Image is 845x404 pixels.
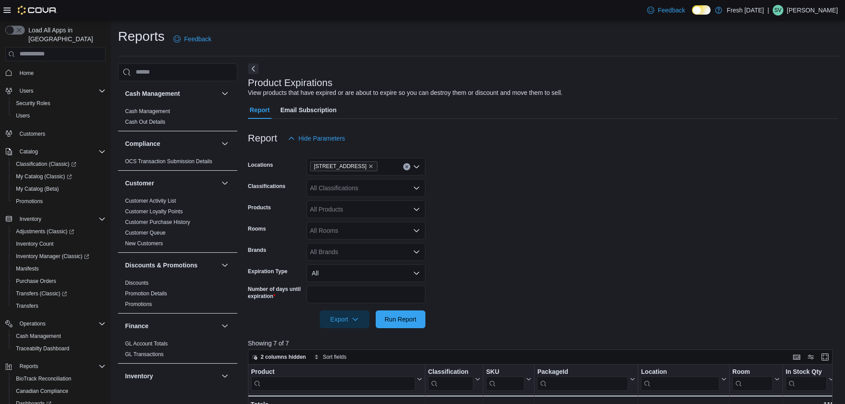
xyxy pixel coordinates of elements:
[12,110,33,121] a: Users
[12,331,64,341] a: Cash Management
[12,159,80,169] a: Classification (Classic)
[16,161,76,168] span: Classification (Classic)
[118,196,237,252] div: Customer
[413,206,420,213] button: Open list of options
[727,5,764,16] p: Fresh [DATE]
[125,158,212,165] span: OCS Transaction Submission Details
[9,300,109,312] button: Transfers
[773,5,783,16] div: Steve Volz
[2,145,109,158] button: Catalog
[537,368,628,376] div: PackageId
[220,88,230,99] button: Cash Management
[2,67,109,79] button: Home
[170,30,215,48] a: Feedback
[323,353,346,361] span: Sort fields
[325,310,364,328] span: Export
[12,184,63,194] a: My Catalog (Beta)
[12,276,106,286] span: Purchase Orders
[786,368,827,390] div: In Stock Qty
[12,343,73,354] a: Traceabilty Dashboard
[537,368,635,390] button: PackageId
[16,185,59,192] span: My Catalog (Beta)
[248,63,259,74] button: Next
[9,225,109,238] a: Adjustments (Classic)
[118,27,165,45] h1: Reports
[12,288,71,299] a: Transfers (Classic)
[125,290,167,297] span: Promotion Details
[9,195,109,208] button: Promotions
[12,263,42,274] a: Manifests
[125,229,165,236] span: Customer Queue
[16,345,69,352] span: Traceabilty Dashboard
[12,196,47,207] a: Promotions
[125,301,152,307] a: Promotions
[16,240,54,247] span: Inventory Count
[118,278,237,313] div: Discounts & Promotions
[125,179,154,188] h3: Customer
[385,315,417,324] span: Run Report
[118,156,237,170] div: Compliance
[284,129,349,147] button: Hide Parameters
[16,228,74,235] span: Adjustments (Classic)
[184,35,211,43] span: Feedback
[125,89,180,98] h3: Cash Management
[125,179,218,188] button: Customer
[248,286,303,300] label: Number of days until expiration
[220,138,230,149] button: Compliance
[299,134,345,143] span: Hide Parameters
[18,6,57,15] img: Cova
[125,351,164,357] a: GL Transactions
[16,67,106,78] span: Home
[16,290,67,297] span: Transfers (Classic)
[9,158,109,170] a: Classification (Classic)
[261,353,306,361] span: 2 columns hidden
[403,163,410,170] button: Clear input
[16,128,106,139] span: Customers
[16,318,49,329] button: Operations
[16,146,106,157] span: Catalog
[248,88,562,98] div: View products that have expired or are about to expire so you can destroy them or discount and mo...
[9,287,109,300] a: Transfers (Classic)
[125,261,197,270] h3: Discounts & Promotions
[307,264,425,282] button: All
[12,373,106,384] span: BioTrack Reconciliation
[537,368,628,390] div: Package URL
[16,214,45,224] button: Inventory
[12,301,42,311] a: Transfers
[658,6,685,15] span: Feedback
[314,162,367,171] span: [STREET_ADDRESS]
[248,204,271,211] label: Products
[641,368,719,390] div: Location
[125,108,170,115] span: Cash Management
[125,322,149,330] h3: Finance
[20,216,41,223] span: Inventory
[413,163,420,170] button: Open list of options
[251,368,422,390] button: Product
[25,26,106,43] span: Load All Apps in [GEOGRAPHIC_DATA]
[125,219,190,226] span: Customer Purchase History
[16,100,50,107] span: Security Roles
[20,130,45,137] span: Customers
[12,226,106,237] span: Adjustments (Classic)
[428,368,480,390] button: Classification
[732,368,780,390] button: Room
[16,388,68,395] span: Canadian Compliance
[125,208,183,215] a: Customer Loyalty Points
[125,240,163,247] span: New Customers
[692,5,711,15] input: Dark Mode
[310,352,350,362] button: Sort fields
[12,226,78,237] a: Adjustments (Classic)
[20,148,38,155] span: Catalog
[413,248,420,255] button: Open list of options
[320,310,369,328] button: Export
[125,230,165,236] a: Customer Queue
[220,371,230,381] button: Inventory
[12,110,106,121] span: Users
[9,275,109,287] button: Purchase Orders
[16,112,30,119] span: Users
[12,276,60,286] a: Purchase Orders
[12,331,106,341] span: Cash Management
[2,360,109,373] button: Reports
